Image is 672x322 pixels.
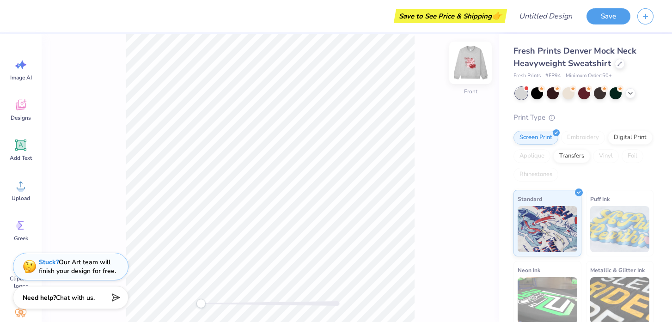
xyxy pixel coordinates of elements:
[590,206,650,252] img: Puff Ink
[464,87,477,96] div: Front
[518,194,542,204] span: Standard
[545,72,561,80] span: # FP94
[14,235,28,242] span: Greek
[513,131,558,145] div: Screen Print
[553,149,590,163] div: Transfers
[39,258,116,275] div: Our Art team will finish your design for free.
[6,275,36,290] span: Clipart & logos
[39,258,59,267] strong: Stuck?
[12,194,30,202] span: Upload
[518,206,577,252] img: Standard
[10,74,32,81] span: Image AI
[513,112,654,123] div: Print Type
[452,44,489,81] img: Front
[10,154,32,162] span: Add Text
[492,10,502,21] span: 👉
[513,149,550,163] div: Applique
[518,265,540,275] span: Neon Ink
[11,114,31,122] span: Designs
[512,7,580,25] input: Untitled Design
[513,45,636,69] span: Fresh Prints Denver Mock Neck Heavyweight Sweatshirt
[196,299,206,308] div: Accessibility label
[590,194,610,204] span: Puff Ink
[513,72,541,80] span: Fresh Prints
[513,168,558,182] div: Rhinestones
[561,131,605,145] div: Embroidery
[593,149,619,163] div: Vinyl
[396,9,505,23] div: Save to See Price & Shipping
[23,293,56,302] strong: Need help?
[586,8,630,24] button: Save
[590,265,645,275] span: Metallic & Glitter Ink
[56,293,95,302] span: Chat with us.
[622,149,643,163] div: Foil
[566,72,612,80] span: Minimum Order: 50 +
[608,131,653,145] div: Digital Print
